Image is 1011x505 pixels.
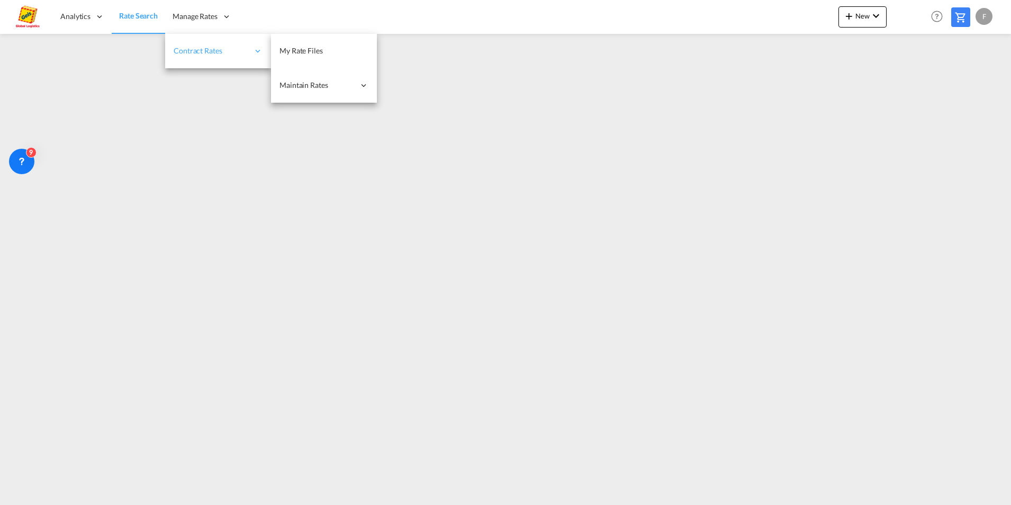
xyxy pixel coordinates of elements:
span: New [843,12,882,20]
md-icon: icon-plus 400-fg [843,10,855,22]
div: F [976,8,992,25]
img: a2a4a140666c11eeab5485e577415959.png [16,5,40,29]
md-icon: icon-chevron-down [870,10,882,22]
span: Manage Rates [173,11,218,22]
button: icon-plus 400-fgNewicon-chevron-down [838,6,887,28]
div: Contract Rates [165,34,271,68]
span: Help [928,7,946,25]
div: Maintain Rates [271,68,377,103]
a: My Rate Files [271,34,377,68]
span: Contract Rates [174,46,249,56]
div: Help [928,7,951,26]
span: My Rate Files [279,46,323,55]
span: Analytics [60,11,91,22]
span: Maintain Rates [279,80,355,91]
span: Rate Search [119,11,158,20]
